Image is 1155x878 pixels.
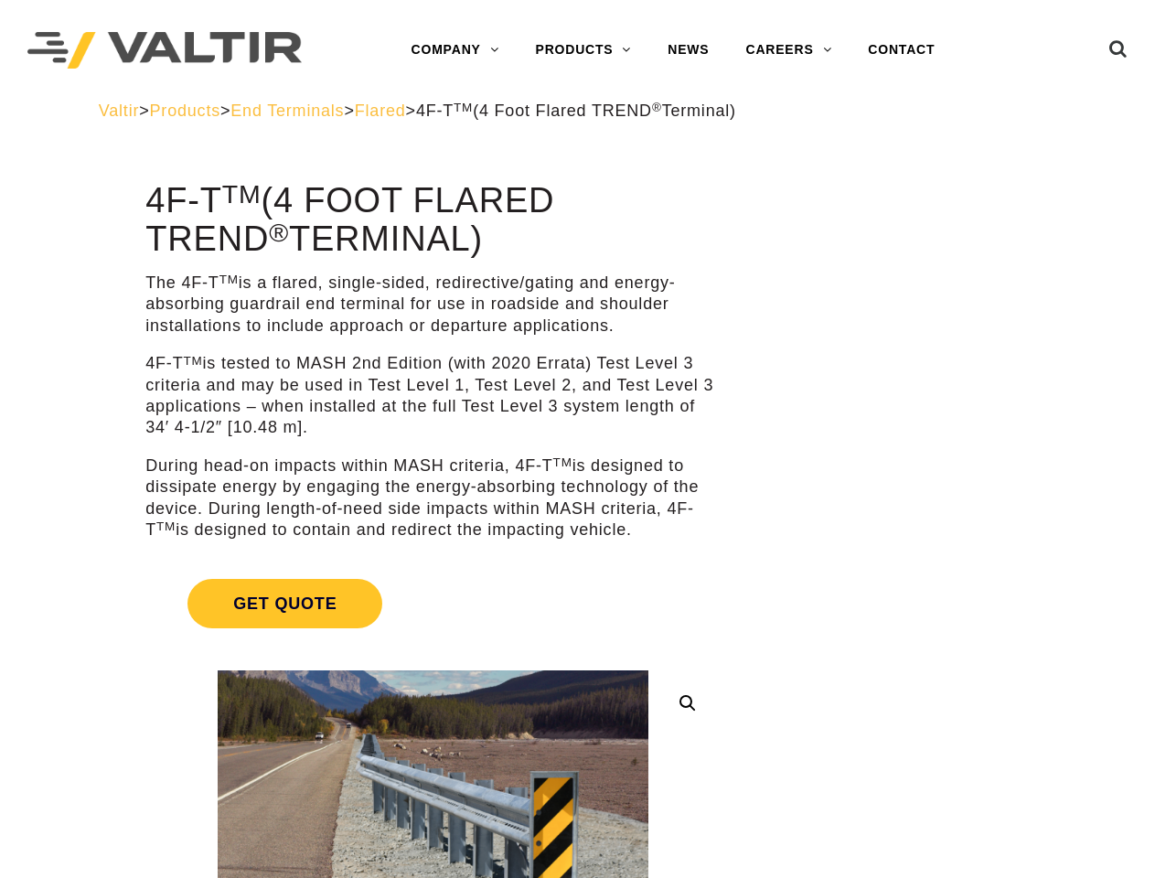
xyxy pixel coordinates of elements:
[222,179,262,209] sup: TM
[99,101,1057,122] div: > > > >
[230,102,344,120] a: End Terminals
[145,353,721,439] p: 4F-T is tested to MASH 2nd Edition (with 2020 Errata) Test Level 3 criteria and may be used in Te...
[156,519,176,533] sup: TM
[518,32,650,69] a: PRODUCTS
[99,102,139,120] a: Valtir
[145,557,721,650] a: Get Quote
[393,32,518,69] a: COMPANY
[553,455,572,469] sup: TM
[355,102,406,120] a: Flared
[145,182,721,259] h1: 4F-T (4 Foot Flared TREND Terminal)
[145,273,721,337] p: The 4F-T is a flared, single-sided, redirective/gating and energy-absorbing guardrail end termina...
[145,455,721,541] p: During head-on impacts within MASH criteria, 4F-T is designed to dissipate energy by engaging the...
[850,32,953,69] a: CONTACT
[183,354,202,368] sup: TM
[652,101,662,114] sup: ®
[219,273,239,286] sup: TM
[150,102,220,120] a: Products
[416,102,736,120] span: 4F-T (4 Foot Flared TREND Terminal)
[727,32,850,69] a: CAREERS
[187,579,382,628] span: Get Quote
[27,32,302,70] img: Valtir
[269,218,289,247] sup: ®
[454,101,473,114] sup: TM
[649,32,727,69] a: NEWS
